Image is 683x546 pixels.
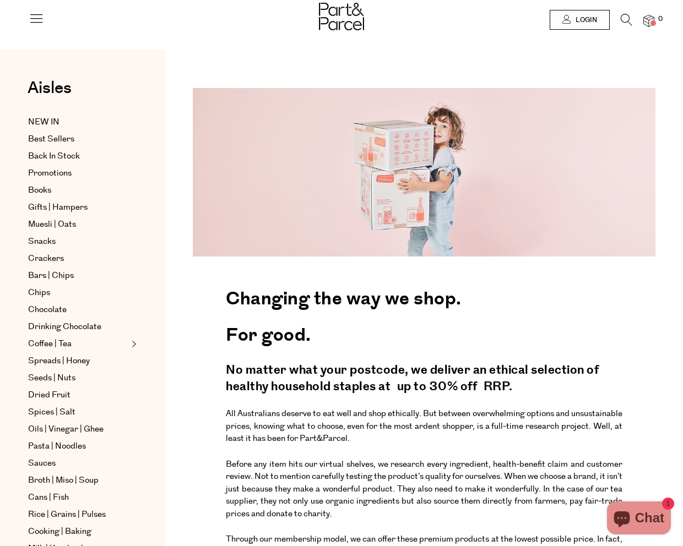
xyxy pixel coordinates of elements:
[28,337,128,351] a: Coffee | Tea
[28,320,128,334] a: Drinking Chocolate
[28,372,75,385] span: Seeds | Nuts
[28,235,56,248] span: Snacks
[28,320,101,334] span: Drinking Chocolate
[28,406,128,419] a: Spices | Salt
[28,167,128,180] a: Promotions
[28,116,128,129] a: NEW IN
[573,15,597,25] span: Login
[28,491,69,504] span: Cans | Fish
[226,455,622,525] p: Before any item hits our virtual shelves, we research every ingredient, health-benefit claim and ...
[28,116,59,129] span: NEW IN
[28,201,88,214] span: Gifts | Hampers
[28,508,106,521] span: Rice | Grains | Pulses
[28,457,56,470] span: Sauces
[28,337,72,351] span: Coffee | Tea
[28,389,128,402] a: Dried Fruit
[643,15,654,26] a: 0
[129,337,137,351] button: Expand/Collapse Coffee | Tea
[28,372,128,385] a: Seeds | Nuts
[28,354,90,368] span: Spreads | Honey
[226,279,622,315] h2: Changing the way we shop.
[28,508,128,521] a: Rice | Grains | Pulses
[28,474,99,487] span: Broth | Miso | Soup
[28,252,128,265] a: Crackers
[28,525,91,538] span: Cooking | Baking
[28,303,128,316] a: Chocolate
[28,525,128,538] a: Cooking | Baking
[28,80,72,107] a: Aisles
[28,269,74,282] span: Bars | Chips
[28,286,50,299] span: Chips
[28,218,128,231] a: Muesli | Oats
[28,474,128,487] a: Broth | Miso | Soup
[28,440,128,453] a: Pasta | Noodles
[28,184,51,197] span: Books
[28,423,128,436] a: Oils | Vinegar | Ghee
[28,389,71,402] span: Dried Fruit
[28,440,86,453] span: Pasta | Noodles
[319,3,364,30] img: Part&Parcel
[226,357,622,404] h4: No matter what your postcode, we deliver an ethical selection of healthy household staples at up ...
[28,201,128,214] a: Gifts | Hampers
[550,10,610,30] a: Login
[28,184,128,197] a: Books
[28,303,67,316] span: Chocolate
[28,150,80,163] span: Back In Stock
[28,76,72,100] span: Aisles
[28,133,74,146] span: Best Sellers
[28,423,104,436] span: Oils | Vinegar | Ghee
[28,286,128,299] a: Chips
[28,133,128,146] a: Best Sellers
[604,501,674,537] inbox-online-store-chat: Shopify online store chat
[226,315,622,351] h2: For good.
[28,491,128,504] a: Cans | Fish
[28,150,128,163] a: Back In Stock
[28,218,76,231] span: Muesli | Oats
[226,404,622,449] p: All Australians deserve to eat well and shop ethically. But between overwhelming options and unsu...
[28,252,64,265] span: Crackers
[28,269,128,282] a: Bars | Chips
[28,235,128,248] a: Snacks
[28,406,75,419] span: Spices | Salt
[28,457,128,470] a: Sauces
[28,354,128,368] a: Spreads | Honey
[193,88,655,256] img: 220427_Part_Parcel-0698-1344x490.png
[28,167,72,180] span: Promotions
[655,14,665,24] span: 0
